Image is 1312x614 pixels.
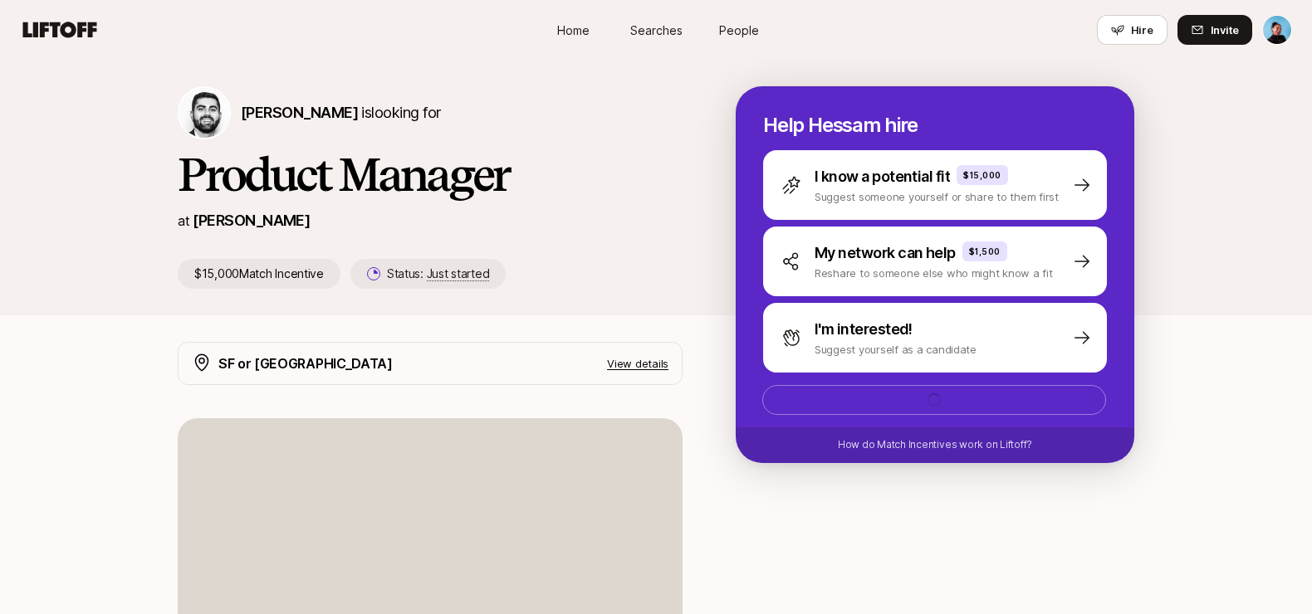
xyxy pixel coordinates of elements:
[815,165,950,188] p: I know a potential fit
[719,22,759,39] span: People
[1262,15,1292,45] button: Janelle Bradley
[1177,15,1252,45] button: Invite
[607,355,668,372] p: View details
[178,259,340,289] p: $15,000 Match Incentive
[178,149,683,199] h1: Product Manager
[178,210,189,231] p: at
[630,22,683,39] span: Searches
[241,104,358,121] span: [PERSON_NAME]
[838,437,1032,452] p: How do Match Incentives work on Liftoff?
[193,212,310,229] a: [PERSON_NAME]
[387,264,489,284] p: Status:
[614,15,698,46] a: Searches
[815,241,956,265] p: My network can help
[1263,16,1291,44] img: Janelle Bradley
[963,168,1001,182] p: $15,000
[557,22,590,39] span: Home
[763,114,1107,137] p: Help Hessam hire
[1097,15,1168,45] button: Hire
[531,15,614,46] a: Home
[427,266,490,281] span: Just started
[241,101,440,124] p: is looking for
[969,245,1001,258] p: $1,500
[1131,22,1153,38] span: Hire
[1211,22,1239,38] span: Invite
[698,15,781,46] a: People
[815,341,977,358] p: Suggest yourself as a candidate
[218,353,393,374] p: SF or [GEOGRAPHIC_DATA]
[815,188,1059,205] p: Suggest someone yourself or share to them first
[815,318,913,341] p: I'm interested!
[179,88,229,138] img: Hessam Mostajabi
[815,265,1053,281] p: Reshare to someone else who might know a fit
